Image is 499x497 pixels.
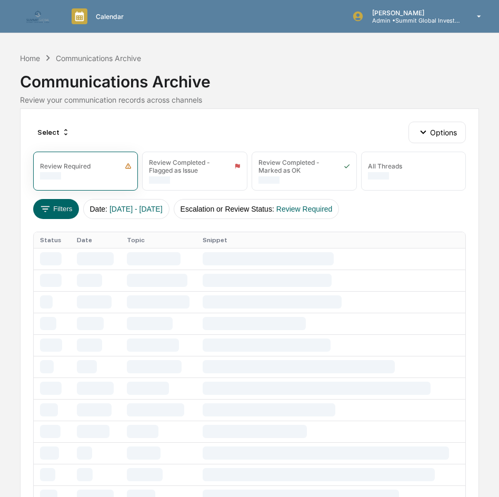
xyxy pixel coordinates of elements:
button: Options [408,122,466,143]
p: [PERSON_NAME] [364,9,462,17]
button: Date:[DATE] - [DATE] [83,199,169,219]
img: icon [234,163,241,170]
button: Escalation or Review Status:Review Required [174,199,340,219]
th: Status [34,232,71,248]
div: Review Required [40,162,91,170]
img: icon [344,163,350,170]
div: Review your communication records across channels [20,95,479,104]
div: Review Completed - Marked as OK [258,158,331,174]
p: Calendar [87,13,129,21]
p: Admin • Summit Global Investments [364,17,462,24]
div: Select [33,124,74,141]
button: Filters [33,199,79,219]
div: Review Completed - Flagged as Issue [149,158,221,174]
th: Snippet [196,232,465,248]
div: Communications Archive [56,54,141,63]
div: All Threads [368,162,402,170]
span: Review Required [276,205,333,213]
img: logo [25,8,51,24]
img: icon [125,163,132,170]
th: Date [71,232,121,248]
div: Home [20,54,40,63]
span: [DATE] - [DATE] [109,205,163,213]
th: Topic [121,232,196,248]
div: Communications Archive [20,64,479,91]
